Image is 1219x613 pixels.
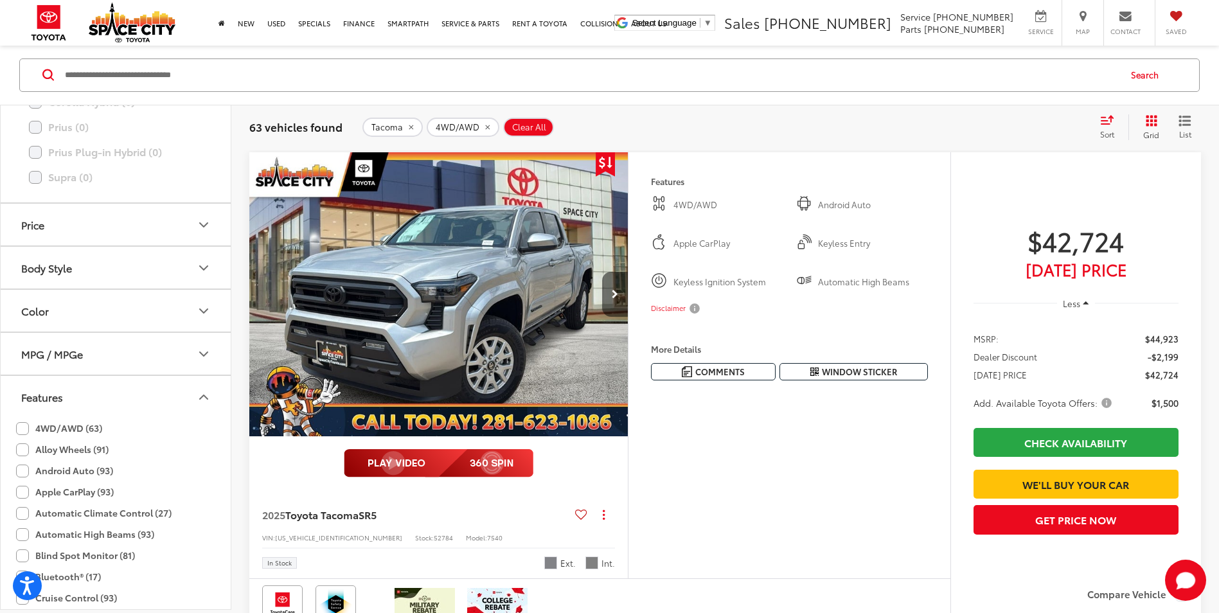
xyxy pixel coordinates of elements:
[1169,114,1201,140] button: List View
[1,377,232,418] button: FeaturesFeatures
[810,367,819,377] i: Window Sticker
[651,295,702,322] button: Disclaimer
[1165,560,1206,601] button: Toggle Chat Window
[651,344,928,353] h4: More Details
[16,567,101,588] label: Bluetooth® (17)
[585,556,598,569] span: Black Fabric W/Smoke Silver
[651,177,928,186] h4: Features
[249,152,629,438] img: 2025 Toyota Tacoma SR5
[1152,396,1179,409] span: $1,500
[344,449,533,477] img: full motion video
[974,396,1114,409] span: Add. Available Toyota Offers:
[29,166,202,189] label: Supra (0)
[21,348,83,360] div: MPG / MPGe
[359,507,377,522] span: SR5
[695,366,745,378] span: Comments
[1110,27,1141,36] span: Contact
[818,276,927,289] span: Automatic High Beams
[196,346,211,362] div: MPG / MPGe
[285,507,359,522] span: Toyota Tacoma
[21,262,72,274] div: Body Style
[592,503,615,526] button: Actions
[249,152,629,437] a: 2025 Toyota Tacoma SR52025 Toyota Tacoma SR52025 Toyota Tacoma SR52025 Toyota Tacoma SR5
[974,332,999,345] span: MSRP:
[673,237,783,250] span: Apple CarPlay
[29,116,202,139] label: Prius (0)
[1128,114,1169,140] button: Grid View
[1,204,232,246] button: PricePrice
[1,333,232,375] button: MPG / MPGeMPG / MPGe
[974,224,1179,256] span: $42,724
[427,118,499,137] button: remove 4WD/AWD
[933,10,1013,23] span: [PHONE_NUMBER]
[1145,368,1179,381] span: $42,724
[275,533,402,542] span: [US_VEHICLE_IDENTIFICATION_NUMBER]
[673,276,783,289] span: Keyless Ignition System
[16,461,113,482] label: Android Auto (93)
[596,152,615,177] span: Get Price Drop Alert
[1026,27,1055,36] span: Service
[974,396,1116,409] button: Add. Available Toyota Offers:
[1,290,232,332] button: ColorColor
[651,303,686,314] span: Disclaimer
[89,3,175,42] img: Space City Toyota
[1,247,232,289] button: Body StyleBody Style
[362,118,423,137] button: remove Tacoma
[262,507,285,522] span: 2025
[818,199,927,211] span: Android Auto
[1165,560,1206,601] svg: Start Chat
[16,482,114,503] label: Apple CarPlay (93)
[900,10,930,23] span: Service
[512,122,546,132] span: Clear All
[1057,292,1096,315] button: Less
[682,366,692,377] img: Comments
[64,60,1119,91] input: Search by Make, Model, or Keyword
[1119,59,1177,91] button: Search
[974,263,1179,276] span: [DATE] Price
[974,350,1037,363] span: Dealer Discount
[651,363,776,380] button: Comments
[21,391,63,404] div: Features
[544,556,557,569] span: Celestial Silver Metallic
[924,22,1004,35] span: [PHONE_NUMBER]
[601,557,615,569] span: Int.
[434,533,453,542] span: 52784
[16,588,117,609] label: Cruise Control (93)
[1100,129,1114,139] span: Sort
[29,141,202,164] label: Prius Plug-in Hybrid (0)
[1145,332,1179,345] span: $44,923
[196,389,211,405] div: Features
[16,546,135,567] label: Blind Spot Monitor (81)
[21,219,44,231] div: Price
[267,560,292,566] span: In Stock
[466,533,487,542] span: Model:
[704,18,712,28] span: ▼
[21,305,49,317] div: Color
[560,557,576,569] span: Ext.
[974,368,1027,381] span: [DATE] PRICE
[16,524,154,546] label: Automatic High Beams (93)
[16,503,172,524] label: Automatic Climate Control (27)
[249,152,629,437] div: 2025 Toyota Tacoma SR5 0
[487,533,503,542] span: 7540
[16,418,102,440] label: 4WD/AWD (63)
[632,18,697,28] span: Select Language
[974,470,1179,499] a: We'll Buy Your Car
[1063,298,1080,309] span: Less
[822,366,897,378] span: Window Sticker
[1087,589,1188,601] label: Compare Vehicle
[262,508,570,522] a: 2025Toyota TacomaSR5
[249,119,343,134] span: 63 vehicles found
[1094,114,1128,140] button: Select sort value
[764,12,891,33] span: [PHONE_NUMBER]
[196,260,211,276] div: Body Style
[1162,27,1190,36] span: Saved
[262,533,275,542] span: VIN:
[415,533,434,542] span: Stock:
[16,440,109,461] label: Alloy Wheels (91)
[1143,129,1159,140] span: Grid
[603,510,605,520] span: dropdown dots
[974,428,1179,457] a: Check Availability
[371,122,403,132] span: Tacoma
